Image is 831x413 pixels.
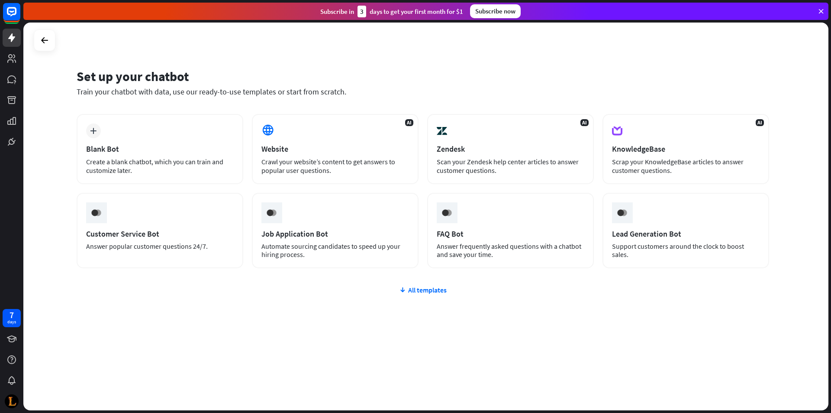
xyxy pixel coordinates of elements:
img: ceee058c6cabd4f577f8.gif [438,205,455,221]
div: Set up your chatbot [77,68,769,85]
div: Customer Service Bot [86,229,234,239]
div: 7 [10,311,14,319]
div: Scan your Zendesk help center articles to answer customer questions. [437,157,584,175]
span: AI [405,119,413,126]
a: 7 days [3,309,21,327]
div: days [7,319,16,325]
div: Crawl your website’s content to get answers to popular user questions. [261,157,409,175]
div: Scrap your KnowledgeBase articles to answer customer questions. [612,157,760,175]
div: Blank Bot [86,144,234,154]
img: ceee058c6cabd4f577f8.gif [614,205,630,221]
div: Support customers around the clock to boost sales. [612,242,760,259]
div: Zendesk [437,144,584,154]
img: ceee058c6cabd4f577f8.gif [263,205,280,221]
div: FAQ Bot [437,229,584,239]
div: Job Application Bot [261,229,409,239]
div: Automate sourcing candidates to speed up your hiring process. [261,242,409,259]
div: Create a blank chatbot, which you can train and customize later. [86,157,234,175]
div: Subscribe now [470,4,521,18]
div: KnowledgeBase [612,144,760,154]
div: Lead Generation Bot [612,229,760,239]
div: Answer frequently asked questions with a chatbot and save your time. [437,242,584,259]
img: ceee058c6cabd4f577f8.gif [88,205,104,221]
i: plus [90,128,97,134]
span: AI [756,119,764,126]
div: Subscribe in days to get your first month for $1 [320,6,463,17]
span: AI [580,119,589,126]
div: Train your chatbot with data, use our ready-to-use templates or start from scratch. [77,87,769,97]
div: All templates [77,286,769,294]
div: 3 [358,6,366,17]
div: Answer popular customer questions 24/7. [86,242,234,250]
div: Website [261,144,409,154]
